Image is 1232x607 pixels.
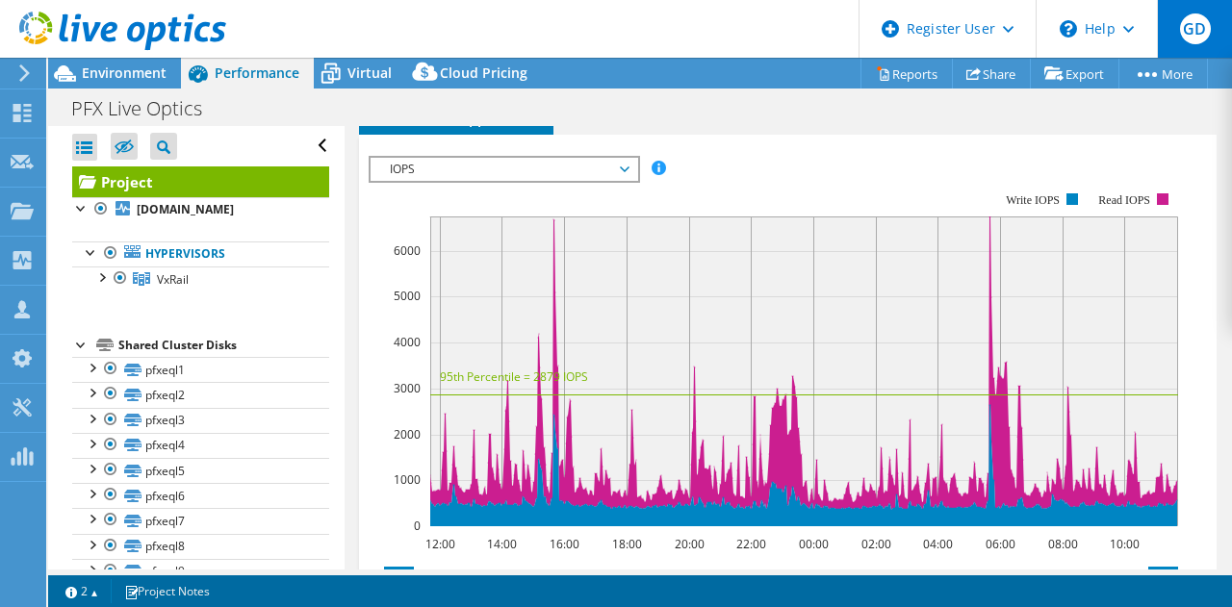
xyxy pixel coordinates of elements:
[1098,193,1150,207] text: Read IOPS
[72,357,329,382] a: pfxeql1
[72,433,329,458] a: pfxeql4
[674,536,704,552] text: 20:00
[72,559,329,584] a: pfxeql9
[118,334,329,357] div: Shared Cluster Disks
[394,334,421,350] text: 4000
[137,201,234,217] b: [DOMAIN_NAME]
[1030,59,1119,89] a: Export
[72,241,329,266] a: Hypervisors
[52,579,112,603] a: 2
[72,408,329,433] a: pfxeql3
[394,380,421,396] text: 3000
[394,242,421,259] text: 6000
[72,382,329,407] a: pfxeql2
[860,59,953,89] a: Reports
[72,197,329,222] a: [DOMAIN_NAME]
[486,536,516,552] text: 14:00
[1047,536,1077,552] text: 08:00
[72,534,329,559] a: pfxeql8
[394,426,421,443] text: 2000
[440,63,527,82] span: Cloud Pricing
[72,483,329,508] a: pfxeql6
[394,288,421,304] text: 5000
[82,63,167,82] span: Environment
[1118,59,1208,89] a: More
[1109,536,1139,552] text: 10:00
[1180,13,1211,44] span: GD
[952,59,1031,89] a: Share
[380,158,628,181] span: IOPS
[72,266,329,291] a: VxRail
[735,536,765,552] text: 22:00
[394,471,421,488] text: 1000
[611,536,641,552] text: 18:00
[72,508,329,533] a: pfxeql7
[347,63,392,82] span: Virtual
[157,271,189,288] span: VxRail
[63,98,232,119] h1: PFX Live Optics
[440,368,588,385] text: 95th Percentile = 2879 IOPS
[72,166,329,197] a: Project
[922,536,952,552] text: 04:00
[798,536,828,552] text: 00:00
[860,536,890,552] text: 02:00
[424,536,454,552] text: 12:00
[72,458,329,483] a: pfxeql5
[111,579,223,603] a: Project Notes
[414,518,421,534] text: 0
[215,63,299,82] span: Performance
[1060,20,1077,38] svg: \n
[1006,193,1060,207] text: Write IOPS
[985,536,1014,552] text: 06:00
[369,108,544,127] span: Installed Applications
[549,536,578,552] text: 16:00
